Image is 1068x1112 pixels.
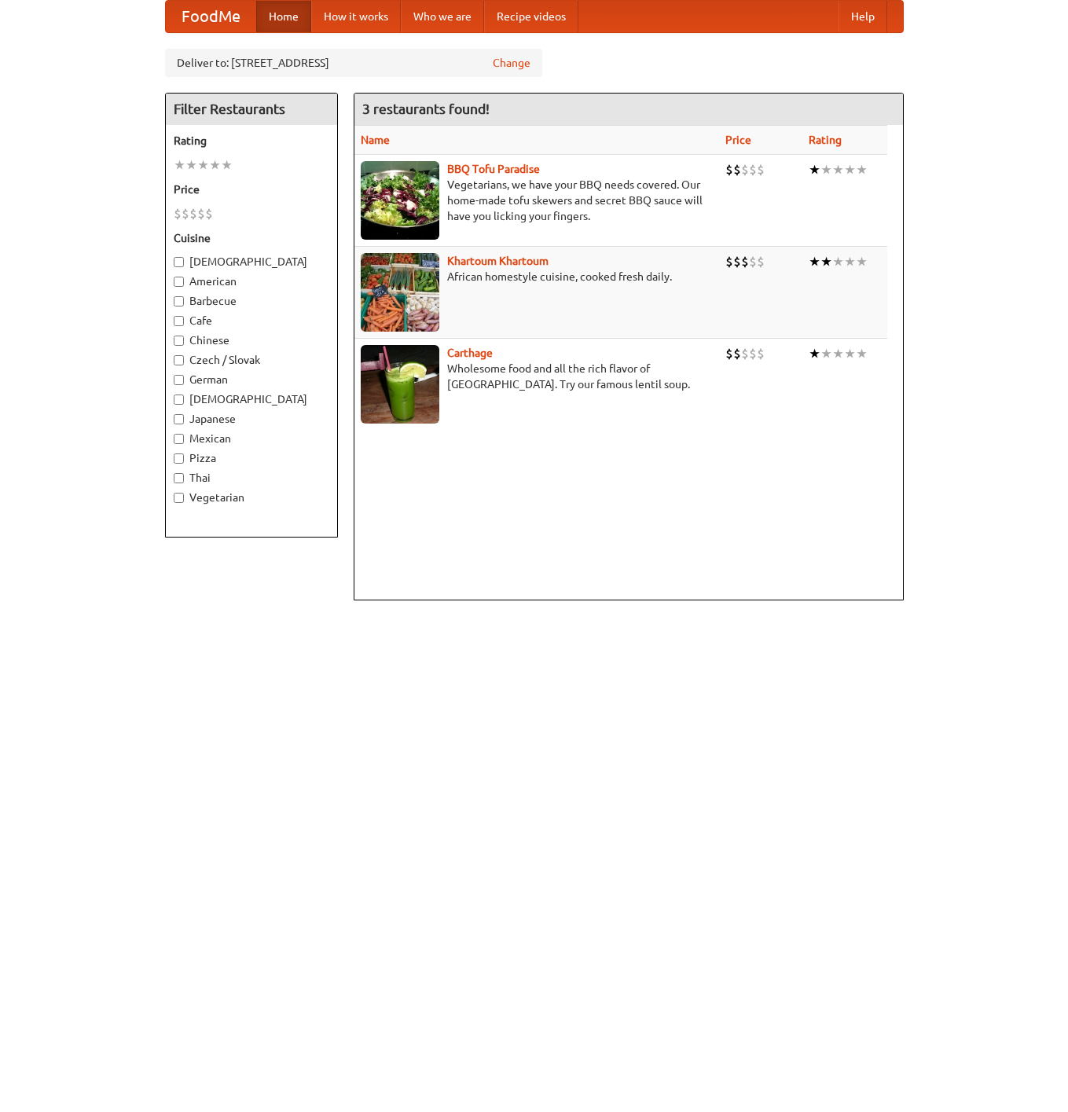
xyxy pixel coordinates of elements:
li: ★ [174,156,185,174]
label: Cafe [174,313,329,328]
h5: Cuisine [174,230,329,246]
label: Czech / Slovak [174,352,329,368]
label: [DEMOGRAPHIC_DATA] [174,254,329,270]
ng-pluralize: 3 restaurants found! [362,101,490,116]
a: Home [256,1,311,32]
a: Recipe videos [484,1,578,32]
li: ★ [209,156,221,174]
input: Pizza [174,453,184,464]
li: ★ [844,253,856,270]
a: BBQ Tofu Paradise [447,163,540,175]
p: Vegetarians, we have your BBQ needs covered. Our home-made tofu skewers and secret BBQ sauce will... [361,177,713,224]
li: ★ [221,156,233,174]
input: [DEMOGRAPHIC_DATA] [174,257,184,267]
input: Chinese [174,336,184,346]
input: Mexican [174,434,184,444]
input: Japanese [174,414,184,424]
li: ★ [832,253,844,270]
h5: Price [174,182,329,197]
li: ★ [856,253,868,270]
label: Chinese [174,332,329,348]
a: Change [493,55,530,71]
li: ★ [185,156,197,174]
a: Name [361,134,390,146]
li: $ [741,161,749,178]
a: Carthage [447,347,493,359]
li: $ [174,205,182,222]
img: khartoum.jpg [361,253,439,332]
a: Help [839,1,887,32]
a: FoodMe [166,1,256,32]
li: ★ [820,345,832,362]
a: Price [725,134,751,146]
input: Thai [174,473,184,483]
li: $ [749,161,757,178]
div: Deliver to: [STREET_ADDRESS] [165,49,542,77]
a: Who we are [401,1,484,32]
li: $ [733,345,741,362]
p: African homestyle cuisine, cooked fresh daily. [361,269,713,284]
label: Thai [174,470,329,486]
li: $ [725,345,733,362]
li: ★ [820,253,832,270]
li: ★ [856,161,868,178]
label: Barbecue [174,293,329,309]
li: $ [182,205,189,222]
label: American [174,273,329,289]
li: $ [733,253,741,270]
p: Wholesome food and all the rich flavor of [GEOGRAPHIC_DATA]. Try our famous lentil soup. [361,361,713,392]
input: Vegetarian [174,493,184,503]
label: Mexican [174,431,329,446]
h4: Filter Restaurants [166,94,337,125]
li: $ [205,205,213,222]
li: ★ [809,253,820,270]
li: $ [725,161,733,178]
label: Vegetarian [174,490,329,505]
li: $ [757,161,765,178]
li: $ [749,253,757,270]
li: $ [725,253,733,270]
li: $ [733,161,741,178]
li: ★ [844,345,856,362]
label: Japanese [174,411,329,427]
li: $ [189,205,197,222]
input: Czech / Slovak [174,355,184,365]
input: American [174,277,184,287]
img: tofuparadise.jpg [361,161,439,240]
li: ★ [832,161,844,178]
li: $ [757,253,765,270]
li: $ [741,253,749,270]
img: carthage.jpg [361,345,439,424]
input: [DEMOGRAPHIC_DATA] [174,395,184,405]
li: $ [197,205,205,222]
li: $ [757,345,765,362]
h5: Rating [174,133,329,149]
li: ★ [856,345,868,362]
a: How it works [311,1,401,32]
li: ★ [820,161,832,178]
label: [DEMOGRAPHIC_DATA] [174,391,329,407]
input: Cafe [174,316,184,326]
li: $ [741,345,749,362]
li: $ [749,345,757,362]
a: Khartoum Khartoum [447,255,549,267]
label: Pizza [174,450,329,466]
li: ★ [844,161,856,178]
input: German [174,375,184,385]
li: ★ [809,345,820,362]
li: ★ [809,161,820,178]
label: German [174,372,329,387]
li: ★ [832,345,844,362]
a: Rating [809,134,842,146]
li: ★ [197,156,209,174]
input: Barbecue [174,296,184,306]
